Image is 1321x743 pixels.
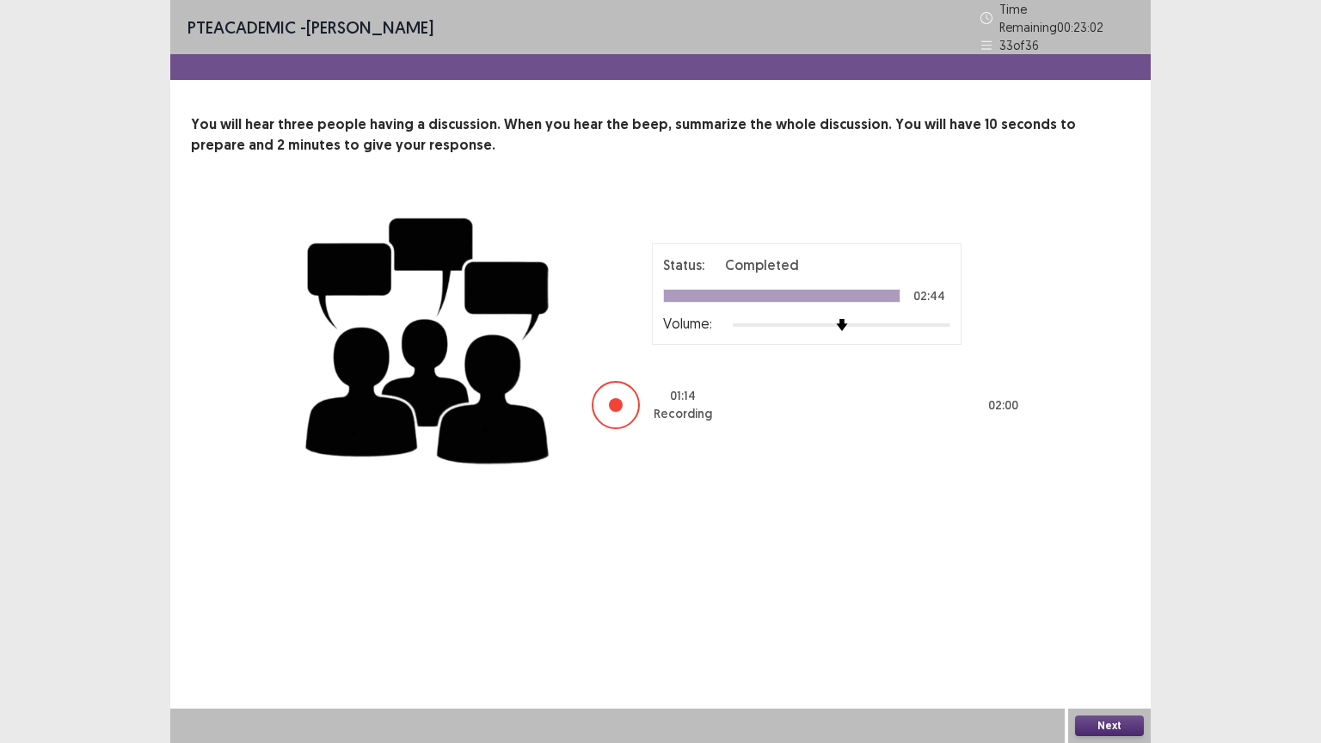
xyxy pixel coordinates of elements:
[670,387,696,405] p: 01 : 14
[836,319,848,331] img: arrow-thumb
[1075,715,1144,736] button: Next
[299,197,557,478] img: group-discussion
[187,16,296,38] span: PTE academic
[725,255,799,275] p: Completed
[988,396,1018,414] p: 02 : 00
[913,290,945,302] p: 02:44
[999,36,1039,54] p: 33 of 36
[663,313,712,334] p: Volume:
[187,15,433,40] p: - [PERSON_NAME]
[663,255,704,275] p: Status:
[654,405,712,423] p: Recording
[191,114,1130,156] p: You will hear three people having a discussion. When you hear the beep, summarize the whole discu...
